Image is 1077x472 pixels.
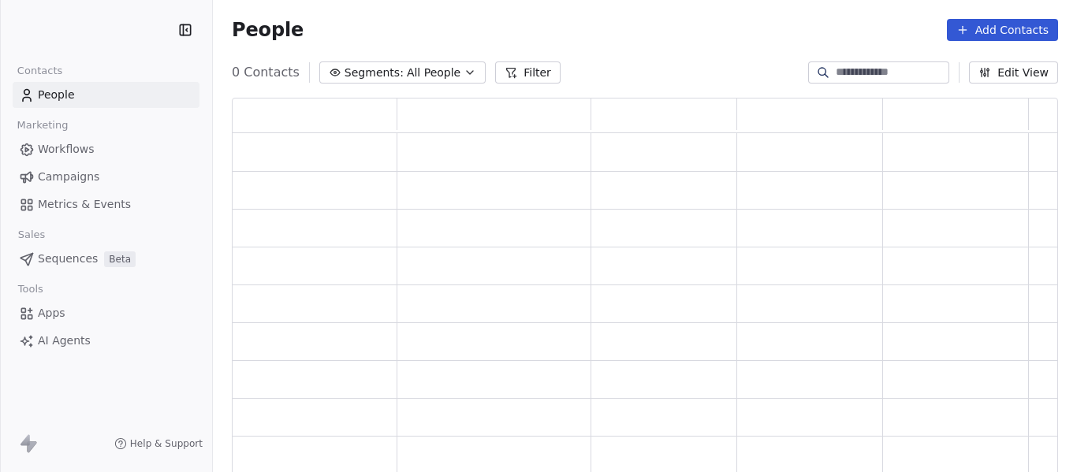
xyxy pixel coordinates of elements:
span: Contacts [10,59,69,83]
a: SequencesBeta [13,246,199,272]
button: Edit View [969,61,1058,84]
a: AI Agents [13,328,199,354]
span: 0 Contacts [232,63,300,82]
button: Add Contacts [947,19,1058,41]
a: Help & Support [114,437,203,450]
span: AI Agents [38,333,91,349]
span: Workflows [38,141,95,158]
a: People [13,82,199,108]
span: Campaigns [38,169,99,185]
span: Segments: [345,65,404,81]
span: Sequences [38,251,98,267]
a: Campaigns [13,164,199,190]
span: People [38,87,75,103]
span: Help & Support [130,437,203,450]
span: Sales [11,223,52,247]
a: Workflows [13,136,199,162]
span: Beta [104,251,136,267]
span: Tools [11,277,50,301]
span: All People [407,65,460,81]
span: People [232,18,304,42]
a: Apps [13,300,199,326]
span: Metrics & Events [38,196,131,213]
a: Metrics & Events [13,191,199,217]
span: Marketing [10,113,75,137]
button: Filter [495,61,561,84]
span: Apps [38,305,65,321]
